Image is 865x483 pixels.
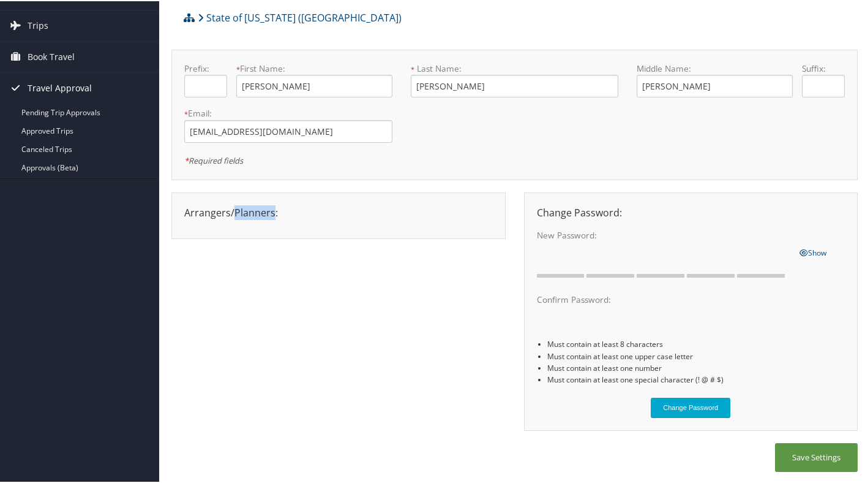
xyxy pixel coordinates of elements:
label: Email: [184,106,392,118]
li: Must contain at least one number [547,361,845,373]
li: Must contain at least one upper case letter [547,349,845,361]
label: Confirm Password: [537,292,791,305]
a: Show [799,244,826,257]
label: First Name: [236,61,392,74]
em: Required fields [184,154,243,165]
label: Suffix: [802,61,845,74]
label: Prefix: [184,61,227,74]
a: State of [US_STATE] ([GEOGRAPHIC_DATA]) [198,4,402,29]
span: Trips [28,9,48,40]
button: Change Password [651,397,730,417]
label: New Password: [537,228,791,240]
span: Show [799,246,826,257]
li: Must contain at least one special character (! @ # $) [547,373,845,384]
label: Last Name: [411,61,619,74]
span: Book Travel [28,40,75,71]
button: Save Settings [775,442,858,471]
label: Middle Name: [637,61,793,74]
div: Change Password: [528,204,855,219]
li: Must contain at least 8 characters [547,337,845,349]
span: Travel Approval [28,72,92,102]
div: Arrangers/Planners: [175,204,502,219]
